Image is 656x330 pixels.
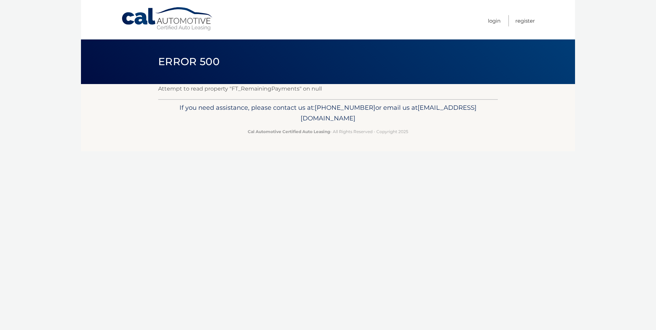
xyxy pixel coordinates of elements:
strong: Cal Automotive Certified Auto Leasing [248,129,330,134]
p: If you need assistance, please contact us at: or email us at [163,102,493,124]
a: Login [488,15,501,26]
p: - All Rights Reserved - Copyright 2025 [163,128,493,135]
a: Cal Automotive [121,7,214,31]
p: Attempt to read property "FT_RemainingPayments" on null [158,84,498,94]
span: Error 500 [158,55,220,68]
a: Register [515,15,535,26]
span: [PHONE_NUMBER] [315,104,375,111]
